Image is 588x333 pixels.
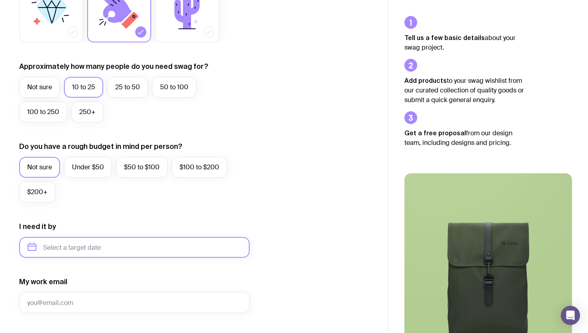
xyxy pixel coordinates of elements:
input: Select a target date [19,237,250,258]
strong: Tell us a few basic details [404,34,485,41]
label: 100 to 250 [19,102,67,122]
div: Open Intercom Messenger [561,306,580,325]
strong: Add products [404,77,447,84]
label: 10 to 25 [64,77,103,98]
input: you@email.com [19,292,250,313]
label: $50 to $100 [116,157,168,178]
label: 250+ [71,102,104,122]
label: $100 to $200 [172,157,227,178]
p: from our design team, including designs and pricing. [404,128,524,148]
p: about your swag project. [404,33,524,52]
label: $200+ [19,182,56,203]
label: Do you have a rough budget in mind per person? [19,142,182,151]
label: Approximately how many people do you need swag for? [19,62,208,71]
label: My work email [19,277,67,287]
label: Under $50 [64,157,112,178]
label: Not sure [19,157,60,178]
label: I need it by [19,222,56,231]
label: Not sure [19,77,60,98]
p: to your swag wishlist from our curated collection of quality goods or submit a quick general enqu... [404,76,524,105]
label: 25 to 50 [107,77,148,98]
label: 50 to 100 [152,77,196,98]
strong: Get a free proposal [404,129,466,136]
